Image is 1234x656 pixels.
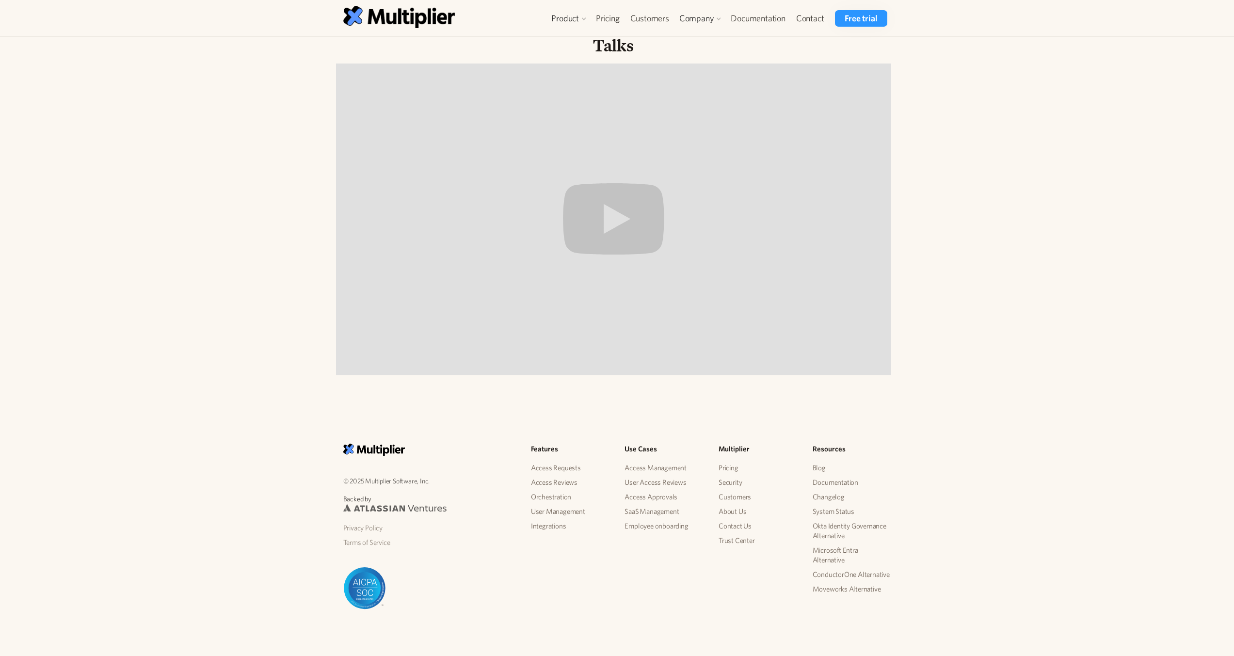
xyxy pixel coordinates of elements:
[813,461,891,475] a: Blog
[719,504,797,519] a: About Us
[546,10,591,27] div: Product
[625,475,703,490] a: User Access Reviews
[531,504,609,519] a: User Management
[625,519,703,533] a: Employee onboarding
[531,519,609,533] a: Integrations
[625,444,703,455] h5: Use Cases
[813,567,891,582] a: ConductorOne Alternative
[719,519,797,533] a: Contact Us
[813,504,891,519] a: System Status
[813,582,891,596] a: Moveworks Alternative
[725,10,790,27] a: Documentation
[531,444,609,455] h5: Features
[719,461,797,475] a: Pricing
[719,475,797,490] a: Security
[531,490,609,504] a: Orchestration
[674,10,726,27] div: Company
[343,535,515,550] a: Terms of Service
[343,521,515,535] a: Privacy Policy
[343,494,515,504] p: Backed by
[625,461,703,475] a: Access Management
[551,13,579,24] div: Product
[719,444,797,455] h5: Multiplier
[625,10,674,27] a: Customers
[336,64,891,375] iframe: How Scribd leverages automation across the entire employee lifecycle | Team '22 | Atlassian
[531,461,609,475] a: Access Requests
[625,490,703,504] a: Access Approvals
[719,533,797,548] a: Trust Center
[336,36,891,56] h2: Talks
[591,10,625,27] a: Pricing
[813,543,891,567] a: Microsoft Entra Alternative
[791,10,830,27] a: Contact
[625,504,703,519] a: SaaS Management
[679,13,714,24] div: Company
[813,444,891,455] h5: Resources
[343,475,515,486] p: © 2025 Multiplier Software, Inc.
[813,519,891,543] a: Okta Identity Governance Alternative
[719,490,797,504] a: Customers
[835,10,887,27] a: Free trial
[813,475,891,490] a: Documentation
[813,490,891,504] a: Changelog
[531,475,609,490] a: Access Reviews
